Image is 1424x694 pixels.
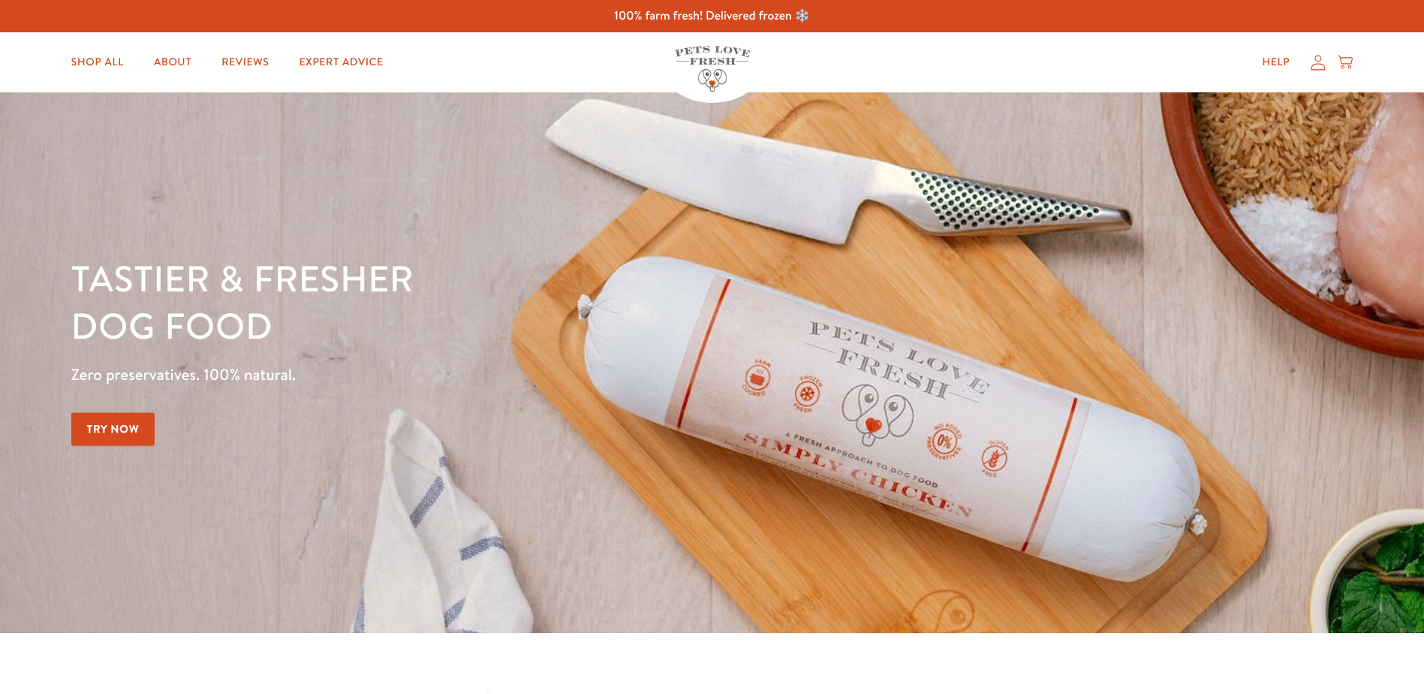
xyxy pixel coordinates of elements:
[675,46,750,92] img: Pets Love Fresh
[71,361,926,388] p: Zero preservatives. 100% natural.
[209,47,281,77] a: Reviews
[142,47,203,77] a: About
[288,47,396,77] a: Expert Advice
[59,47,136,77] a: Shop All
[71,412,155,446] a: Try Now
[71,256,926,350] h1: Tastier & fresher dog food
[1250,47,1302,77] a: Help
